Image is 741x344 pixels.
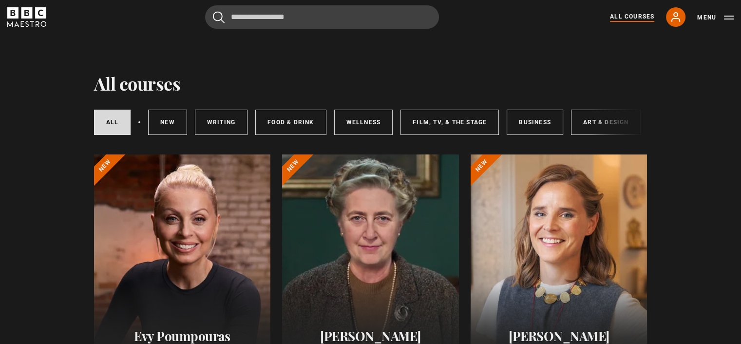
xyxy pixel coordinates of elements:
a: New [148,110,187,135]
h2: Evy Poumpouras [106,328,259,344]
h2: [PERSON_NAME] [294,328,447,344]
svg: BBC Maestro [7,7,46,27]
button: Submit the search query [213,11,225,23]
h2: [PERSON_NAME] [482,328,636,344]
h1: All courses [94,73,181,94]
a: Writing [195,110,247,135]
a: All Courses [610,12,654,22]
a: Film, TV, & The Stage [400,110,499,135]
a: Art & Design [571,110,641,135]
input: Search [205,5,439,29]
a: Wellness [334,110,393,135]
a: Business [507,110,563,135]
a: All [94,110,131,135]
button: Toggle navigation [697,13,734,22]
a: Food & Drink [255,110,326,135]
